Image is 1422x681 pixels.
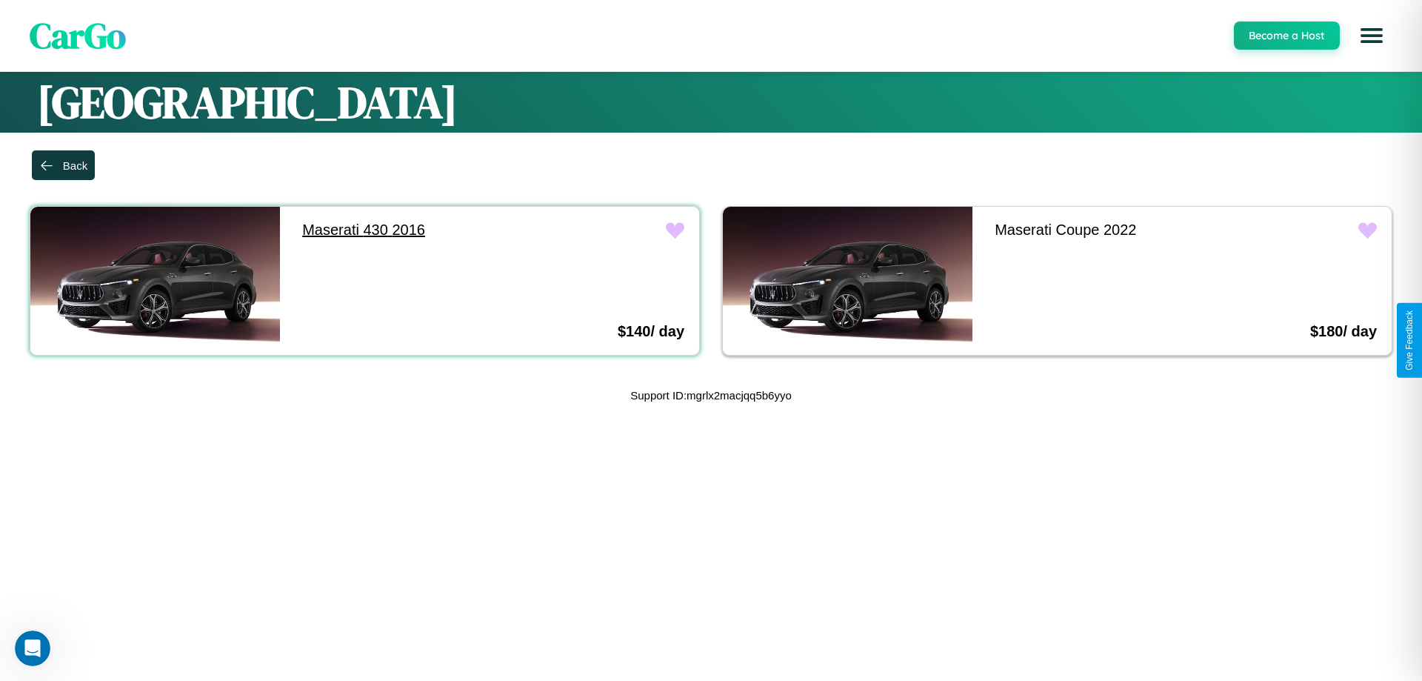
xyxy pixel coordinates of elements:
h1: [GEOGRAPHIC_DATA] [37,72,1385,133]
div: Back [63,159,87,172]
a: Maserati Coupe 2022 [980,207,1229,253]
a: Maserati 430 2016 [287,207,537,253]
div: Give Feedback [1404,310,1415,371]
span: CarGo [30,11,126,60]
button: Become a Host [1234,21,1340,50]
button: Back [32,150,95,180]
h3: $ 140 / day [618,323,684,340]
p: Support ID: mgrlx2macjqq5b6yyo [630,385,792,405]
iframe: Intercom live chat [15,631,50,666]
button: Open menu [1351,15,1392,56]
h3: $ 180 / day [1310,323,1377,340]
